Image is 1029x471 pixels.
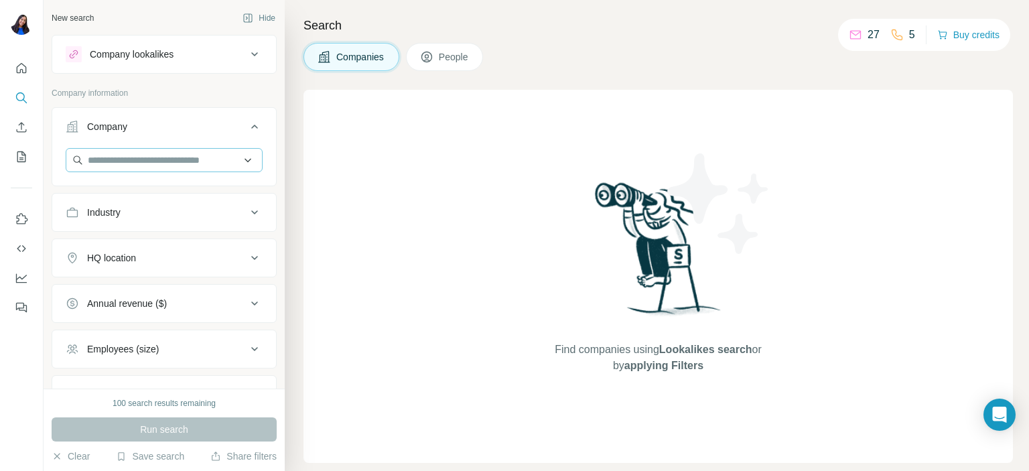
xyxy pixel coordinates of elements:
button: HQ location [52,242,276,274]
button: Save search [116,450,184,463]
div: Employees (size) [87,342,159,356]
button: Company [52,111,276,148]
img: Surfe Illustration - Woman searching with binoculars [589,179,728,328]
button: Feedback [11,295,32,320]
div: 100 search results remaining [113,397,216,409]
span: People [439,50,470,64]
div: Technologies [87,388,142,401]
p: Company information [52,87,277,99]
h4: Search [303,16,1013,35]
button: Buy credits [937,25,1000,44]
button: My lists [11,145,32,169]
div: HQ location [87,251,136,265]
button: Use Surfe API [11,237,32,261]
div: Company lookalikes [90,48,174,61]
span: Find companies using or by [551,342,765,374]
button: Hide [233,8,285,28]
button: Quick start [11,56,32,80]
p: 5 [909,27,915,43]
button: Annual revenue ($) [52,287,276,320]
button: Company lookalikes [52,38,276,70]
button: Employees (size) [52,333,276,365]
button: Share filters [210,450,277,463]
div: Open Intercom Messenger [983,399,1016,431]
button: Use Surfe on LinkedIn [11,207,32,231]
div: Industry [87,206,121,219]
div: Annual revenue ($) [87,297,167,310]
button: Enrich CSV [11,115,32,139]
span: Lookalikes search [659,344,752,355]
img: Surfe Illustration - Stars [659,143,779,264]
button: Dashboard [11,266,32,290]
span: Companies [336,50,385,64]
button: Technologies [52,379,276,411]
img: Avatar [11,13,32,35]
button: Search [11,86,32,110]
div: New search [52,12,94,24]
div: Company [87,120,127,133]
span: applying Filters [624,360,703,371]
button: Industry [52,196,276,228]
p: 27 [868,27,880,43]
button: Clear [52,450,90,463]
